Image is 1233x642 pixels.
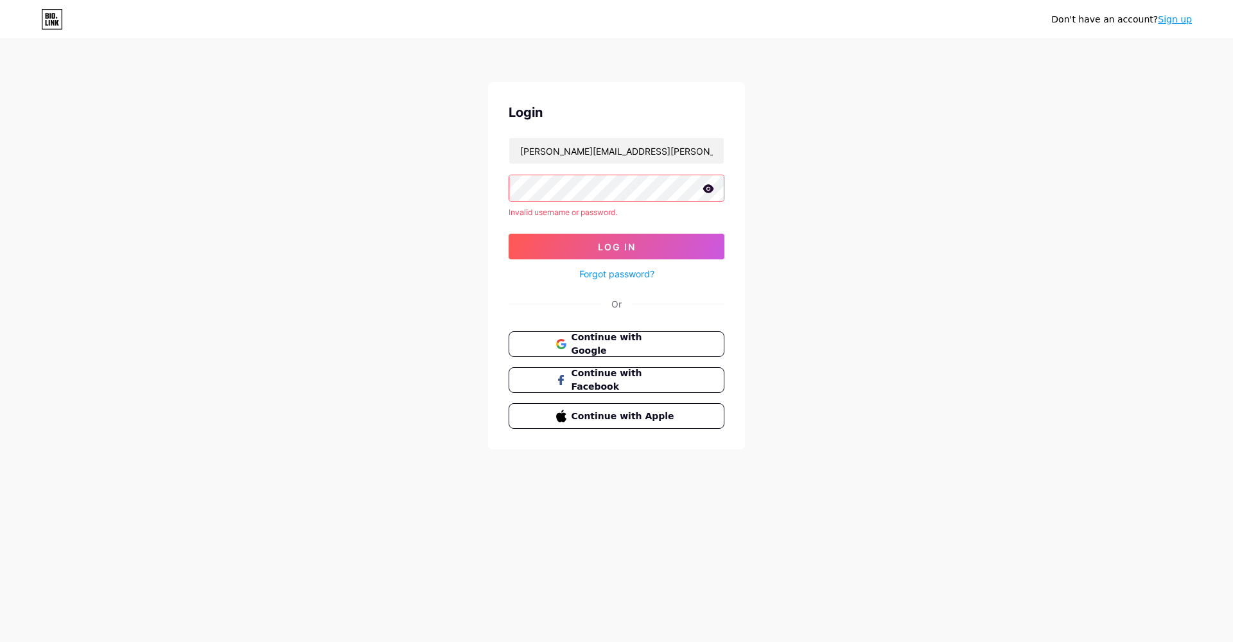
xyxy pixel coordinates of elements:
[572,410,678,423] span: Continue with Apple
[1051,13,1192,26] div: Don't have an account?
[509,403,724,429] button: Continue with Apple
[509,331,724,357] button: Continue with Google
[598,241,636,252] span: Log In
[509,207,724,218] div: Invalid username or password.
[509,138,724,164] input: Username
[572,367,678,394] span: Continue with Facebook
[509,367,724,393] button: Continue with Facebook
[509,234,724,259] button: Log In
[579,267,654,281] a: Forgot password?
[509,103,724,122] div: Login
[572,331,678,358] span: Continue with Google
[1158,14,1192,24] a: Sign up
[611,297,622,311] div: Or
